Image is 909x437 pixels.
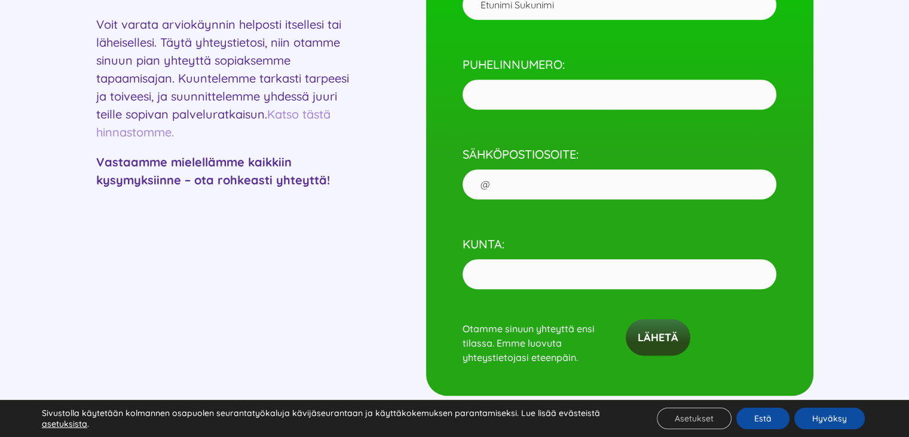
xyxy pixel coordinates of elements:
button: asetuksista [42,418,87,429]
input: SÄHKÖPOSTIOSOITE: [463,169,776,199]
input: PUHELINNUMERO: [463,80,776,110]
p: Otamme sinuun yhteyttä ensi tilassa. Emme luovuta yhteystietojasi eteenpäin. [463,307,613,365]
span: Vastaamme mielellämme kaikkiin kysymyksiinne – ota rohkeasti yhteyttä! [96,154,330,187]
a: Katso tästä hinnastomme. [96,107,330,139]
p: Sivustolla käytetään kolmannen osapuolen seurantatyökaluja kävijäseurantaan ja käyttäkokemuksen p... [42,408,627,429]
button: Estä [736,408,789,429]
label: KUNTA: [463,236,776,280]
button: Asetukset [657,408,732,429]
input: Lähetä [626,319,690,356]
button: Hyväksy [794,408,865,429]
input: KUNTA: [463,259,776,289]
label: PUHELINNUMERO: [463,57,776,101]
label: SÄHKÖPOSTIOSOITE: [463,147,776,190]
p: Voit varata arviokäynnin helposti itsellesi tai läheisellesi. Täytä yhteystietosi, niin otamme si... [96,16,354,141]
